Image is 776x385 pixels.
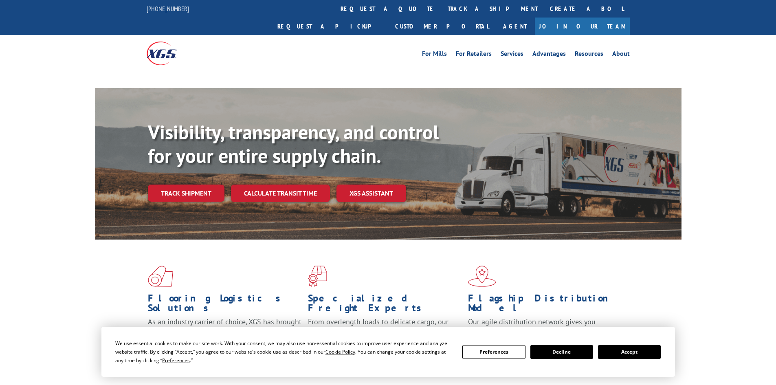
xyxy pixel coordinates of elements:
h1: Specialized Freight Experts [308,293,462,317]
div: Cookie Consent Prompt [101,327,675,377]
span: Preferences [162,357,190,364]
span: Our agile distribution network gives you nationwide inventory management on demand. [468,317,618,336]
a: Advantages [532,51,566,59]
p: From overlength loads to delicate cargo, our experienced staff knows the best way to move your fr... [308,317,462,353]
img: xgs-icon-flagship-distribution-model-red [468,266,496,287]
a: Customer Portal [389,18,495,35]
button: Preferences [462,345,525,359]
a: Agent [495,18,535,35]
a: For Retailers [456,51,492,59]
h1: Flagship Distribution Model [468,293,622,317]
a: Resources [575,51,603,59]
a: [PHONE_NUMBER] [147,4,189,13]
b: Visibility, transparency, and control for your entire supply chain. [148,119,439,168]
span: Cookie Policy [325,348,355,355]
button: Accept [598,345,661,359]
a: Join Our Team [535,18,630,35]
a: Calculate transit time [231,185,330,202]
a: XGS ASSISTANT [336,185,406,202]
img: xgs-icon-focused-on-flooring-red [308,266,327,287]
a: About [612,51,630,59]
span: As an industry carrier of choice, XGS has brought innovation and dedication to flooring logistics... [148,317,301,346]
h1: Flooring Logistics Solutions [148,293,302,317]
a: Request a pickup [271,18,389,35]
a: Services [501,51,523,59]
div: We use essential cookies to make our site work. With your consent, we may also use non-essential ... [115,339,453,365]
a: Track shipment [148,185,224,202]
a: For Mills [422,51,447,59]
button: Decline [530,345,593,359]
img: xgs-icon-total-supply-chain-intelligence-red [148,266,173,287]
